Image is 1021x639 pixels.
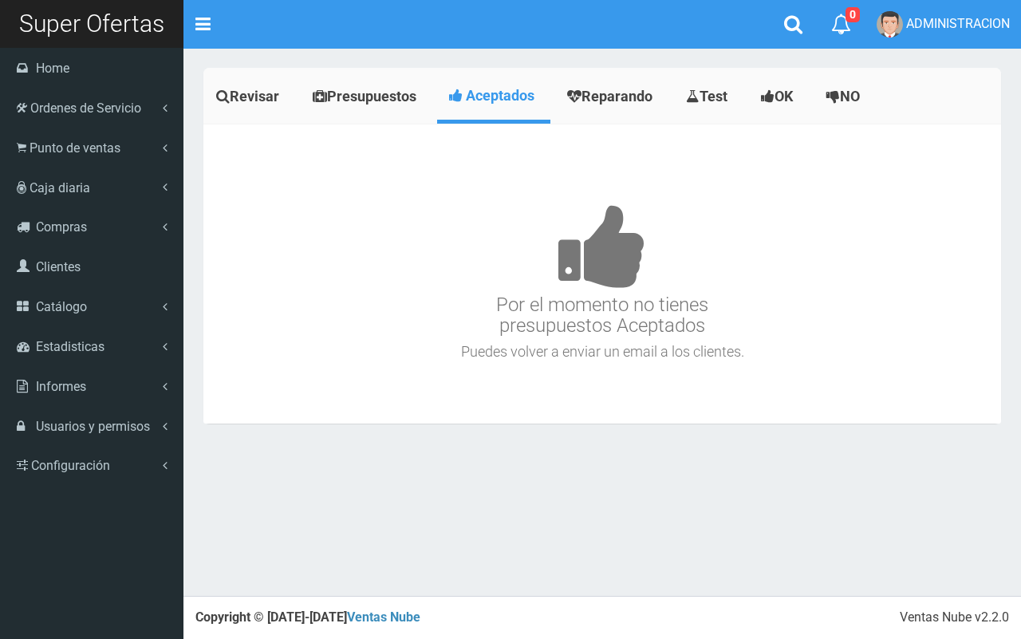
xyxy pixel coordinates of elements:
[347,609,420,625] a: Ventas Nube
[814,72,877,121] a: NO
[673,72,744,121] a: Test
[230,88,279,105] span: Revisar
[36,419,150,434] span: Usuarios y permisos
[36,379,86,394] span: Informes
[30,140,120,156] span: Punto de ventas
[840,88,860,105] span: NO
[203,72,296,121] a: Revisar
[195,609,420,625] strong: Copyright © [DATE]-[DATE]
[36,61,69,76] span: Home
[207,156,997,337] h3: Por el momento no tienes presupuestos Aceptados
[554,72,669,121] a: Reparando
[31,458,110,473] span: Configuración
[906,16,1010,31] span: ADMINISTRACION
[748,72,810,121] a: OK
[36,259,81,274] span: Clientes
[775,88,793,105] span: OK
[437,72,550,120] a: Aceptados
[30,180,90,195] span: Caja diaria
[300,72,433,121] a: Presupuestos
[466,87,534,104] span: Aceptados
[19,10,164,37] span: Super Ofertas
[36,339,104,354] span: Estadisticas
[900,609,1009,627] div: Ventas Nube v2.2.0
[30,101,141,116] span: Ordenes de Servicio
[36,299,87,314] span: Catálogo
[846,7,860,22] span: 0
[327,88,416,105] span: Presupuestos
[207,344,997,360] h4: Puedes volver a enviar un email a los clientes.
[700,88,727,105] span: Test
[581,88,652,105] span: Reparando
[36,219,87,235] span: Compras
[877,11,903,37] img: User Image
